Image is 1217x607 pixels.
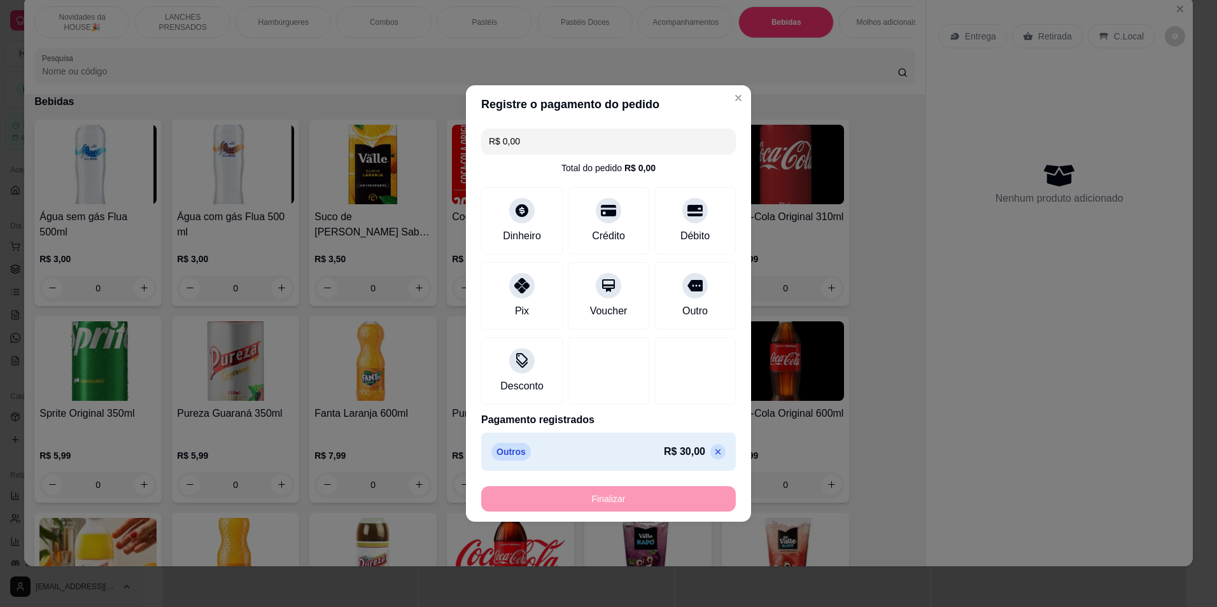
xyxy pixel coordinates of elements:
[481,412,736,428] p: Pagamento registrados
[489,129,728,154] input: Ex.: hambúrguer de cordeiro
[515,303,529,319] div: Pix
[466,85,751,123] header: Registre o pagamento do pedido
[664,444,705,459] p: R$ 30,00
[728,88,749,108] button: Close
[500,379,544,394] div: Desconto
[680,228,710,244] div: Débito
[561,162,656,174] div: Total do pedido
[624,162,656,174] div: R$ 0,00
[682,303,708,319] div: Outro
[503,228,541,244] div: Dinheiro
[590,303,628,319] div: Voucher
[491,443,531,461] p: Outros
[592,228,625,244] div: Crédito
